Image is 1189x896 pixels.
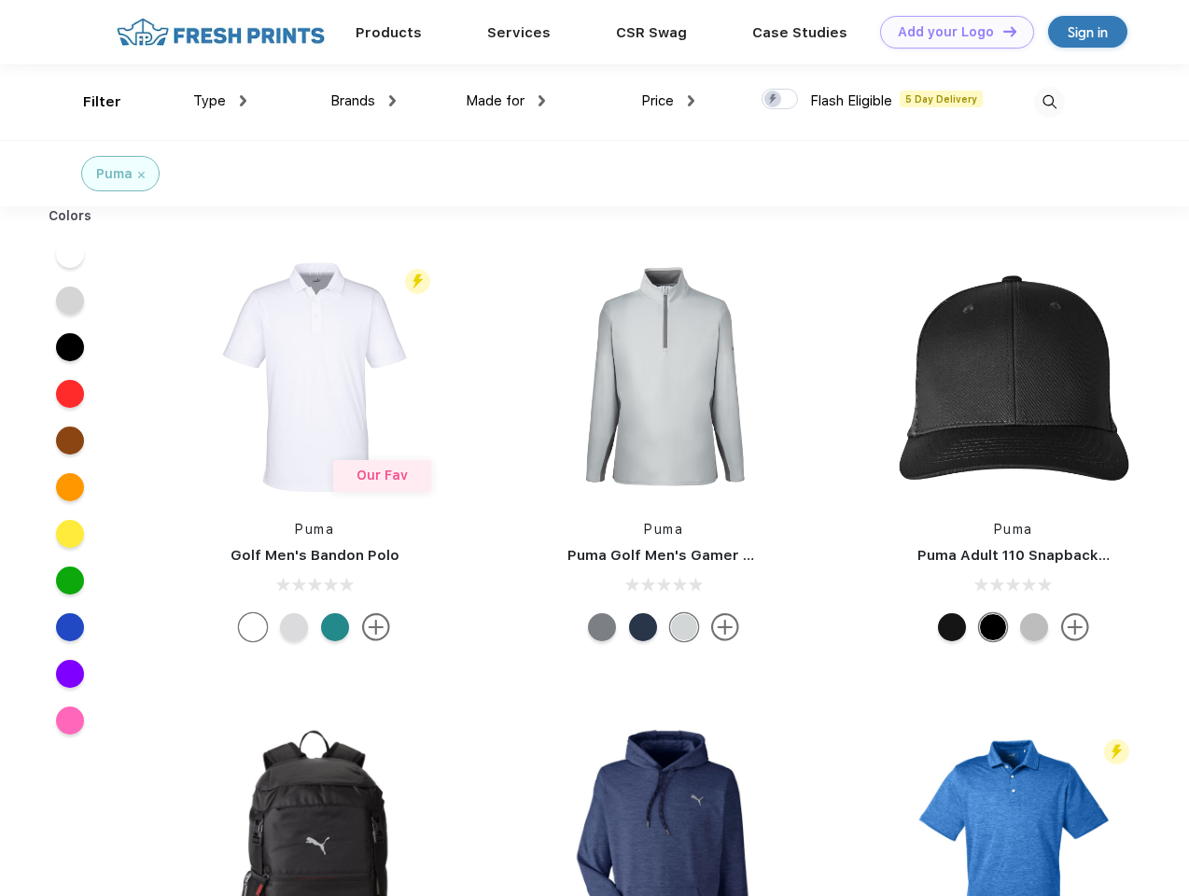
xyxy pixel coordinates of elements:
span: Our Fav [357,468,408,483]
img: func=resize&h=266 [889,253,1138,501]
div: Filter [83,91,121,113]
div: High Rise [280,613,308,641]
img: dropdown.png [539,95,545,106]
a: Sign in [1048,16,1127,48]
img: more.svg [1061,613,1089,641]
img: desktop_search.svg [1034,87,1065,118]
img: dropdown.png [688,95,694,106]
img: DT [1003,26,1016,36]
img: more.svg [711,613,739,641]
span: Type [193,92,226,109]
span: Brands [330,92,375,109]
img: filter_cancel.svg [138,172,145,178]
div: Green Lagoon [321,613,349,641]
a: Puma [994,522,1033,537]
img: func=resize&h=266 [539,253,788,501]
img: flash_active_toggle.svg [405,269,430,294]
div: Puma [96,164,133,184]
div: Sign in [1068,21,1108,43]
a: Products [356,24,422,41]
img: func=resize&h=266 [190,253,439,501]
div: Pma Blk Pma Blk [979,613,1007,641]
span: Flash Eligible [810,92,892,109]
div: Navy Blazer [629,613,657,641]
img: fo%20logo%202.webp [111,16,330,49]
a: Puma [295,522,334,537]
img: dropdown.png [240,95,246,106]
img: more.svg [362,613,390,641]
div: Quiet Shade [588,613,616,641]
img: flash_active_toggle.svg [1104,739,1129,764]
span: 5 Day Delivery [900,91,983,107]
div: Quarry with Brt Whit [1020,613,1048,641]
div: High Rise [670,613,698,641]
span: Made for [466,92,525,109]
a: Golf Men's Bandon Polo [231,547,399,564]
div: Bright White [239,613,267,641]
div: Colors [35,206,106,226]
div: Add your Logo [898,24,994,40]
a: Services [487,24,551,41]
div: Pma Blk with Pma Blk [938,613,966,641]
img: dropdown.png [389,95,396,106]
span: Price [641,92,674,109]
a: Puma [644,522,683,537]
a: CSR Swag [616,24,687,41]
a: Puma Golf Men's Gamer Golf Quarter-Zip [567,547,862,564]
